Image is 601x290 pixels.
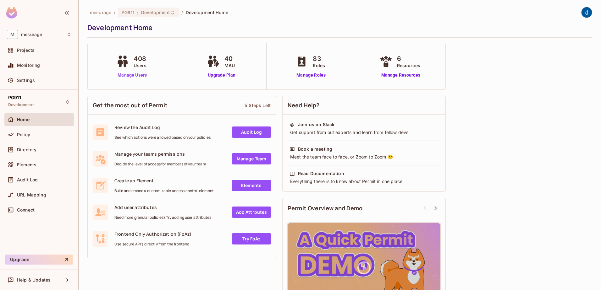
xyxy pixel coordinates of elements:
[114,188,214,193] span: Build and embed a customizable access control element
[17,177,38,182] span: Audit Log
[8,95,21,100] span: PG911
[397,62,420,69] span: Resources
[8,102,34,107] span: Development
[114,231,191,237] span: Frontend Only Authorization (FoAz)
[141,9,170,15] span: Development
[245,102,271,108] div: 5 Steps Left
[378,72,423,78] a: Manage Resources
[114,178,214,184] span: Create an Element
[232,153,271,164] a: Manage Team
[186,9,228,15] span: Development Home
[114,151,206,157] span: Manage your teams permissions
[294,72,328,78] a: Manage Roles
[134,62,146,69] span: Users
[90,9,111,15] span: the active workspace
[17,78,35,83] span: Settings
[122,9,135,15] span: PG911
[232,180,271,191] a: Elements
[93,101,168,109] span: Get the most out of Permit
[289,178,438,185] div: Everything there is to know about Permit in one place
[17,277,51,282] span: Help & Updates
[298,170,344,177] div: Read Documentation
[114,135,211,140] span: See which actions were allowed based on your policies
[298,121,334,128] div: Join us on Slack
[397,54,420,63] span: 6
[17,63,40,68] span: Monitoring
[17,162,36,167] span: Elements
[582,7,592,18] img: dev 911gcl
[232,233,271,244] a: Try FoAz
[114,204,211,210] span: Add user attributes
[17,147,36,152] span: Directory
[7,30,18,39] span: M
[288,101,320,109] span: Need Help?
[313,62,325,69] span: Roles
[232,126,271,138] a: Audit Log
[6,7,17,19] img: SReyMgAAAABJRU5ErkJggg==
[134,54,146,63] span: 408
[289,154,438,160] div: Meet the team face to face, or Zoom to Zoom 😉
[232,207,271,218] a: Add Attrbutes
[17,117,30,122] span: Home
[115,72,150,78] a: Manage Users
[224,54,235,63] span: 40
[114,215,211,220] span: Need more granular policies? Try adding user attributes
[17,132,30,137] span: Policy
[298,146,332,152] div: Book a meeting
[87,23,589,32] div: Development Home
[206,72,238,78] a: Upgrade Plan
[17,48,35,53] span: Projects
[181,9,183,15] li: /
[313,54,325,63] span: 83
[289,129,438,136] div: Get support from out experts and learn from fellow devs
[137,10,139,15] span: :
[114,242,191,247] span: Use secure API's directly from the frontend
[114,9,115,15] li: /
[17,192,46,197] span: URL Mapping
[224,62,235,69] span: MAU
[17,207,35,212] span: Connect
[5,255,73,265] button: Upgrade
[114,162,206,167] span: Decide the level of access for members of your team
[288,204,363,212] span: Permit Overview and Demo
[21,32,42,37] span: Workspace: mesurage
[114,124,211,130] span: Review the Audit Log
